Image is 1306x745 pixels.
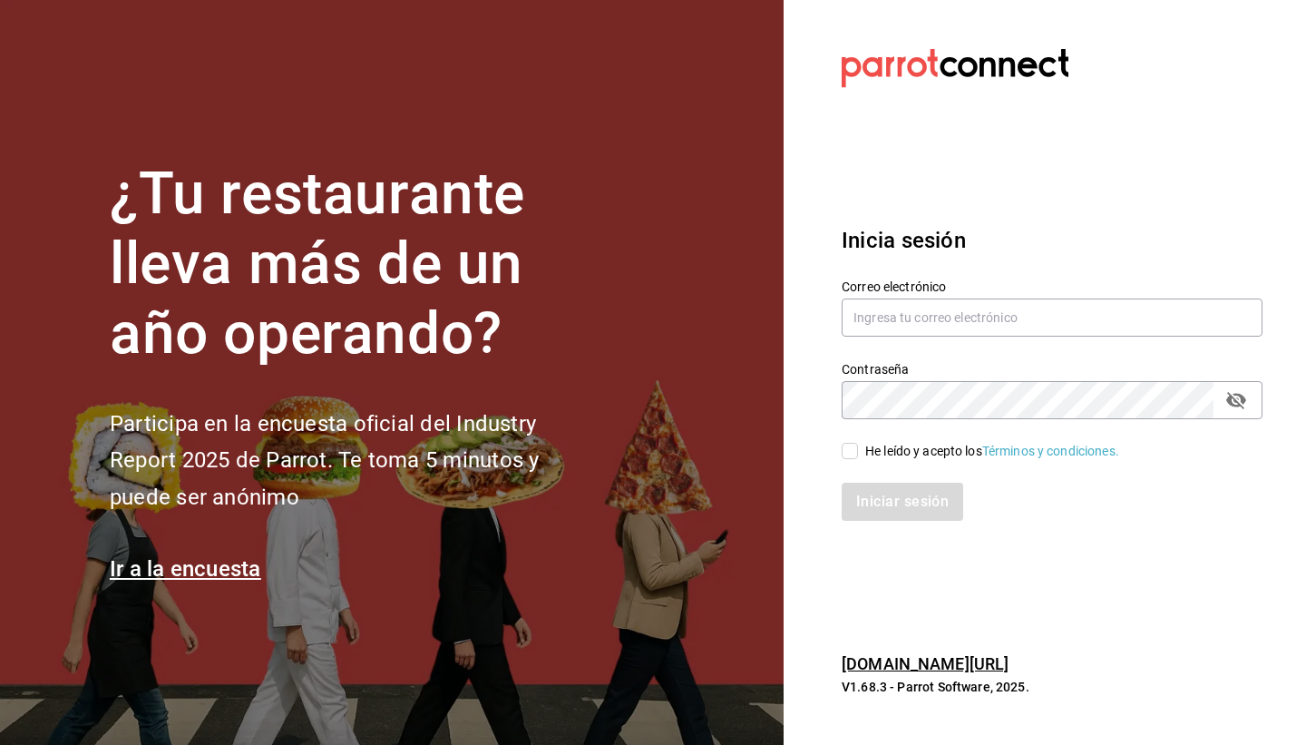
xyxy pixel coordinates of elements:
div: He leído y acepto los [865,442,1119,461]
a: [DOMAIN_NAME][URL] [842,654,1009,673]
label: Contraseña [842,363,1262,376]
label: Correo electrónico [842,280,1262,293]
a: Términos y condiciones. [982,444,1119,458]
a: Ir a la encuesta [110,556,261,582]
button: passwordField [1221,385,1252,416]
h1: ¿Tu restaurante lleva más de un año operando? [110,160,599,368]
p: V1.68.3 - Parrot Software, 2025. [842,678,1262,696]
h2: Participa en la encuesta oficial del Industry Report 2025 de Parrot. Te toma 5 minutos y puede se... [110,406,599,516]
h3: Inicia sesión [842,224,1262,257]
input: Ingresa tu correo electrónico [842,299,1262,337]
